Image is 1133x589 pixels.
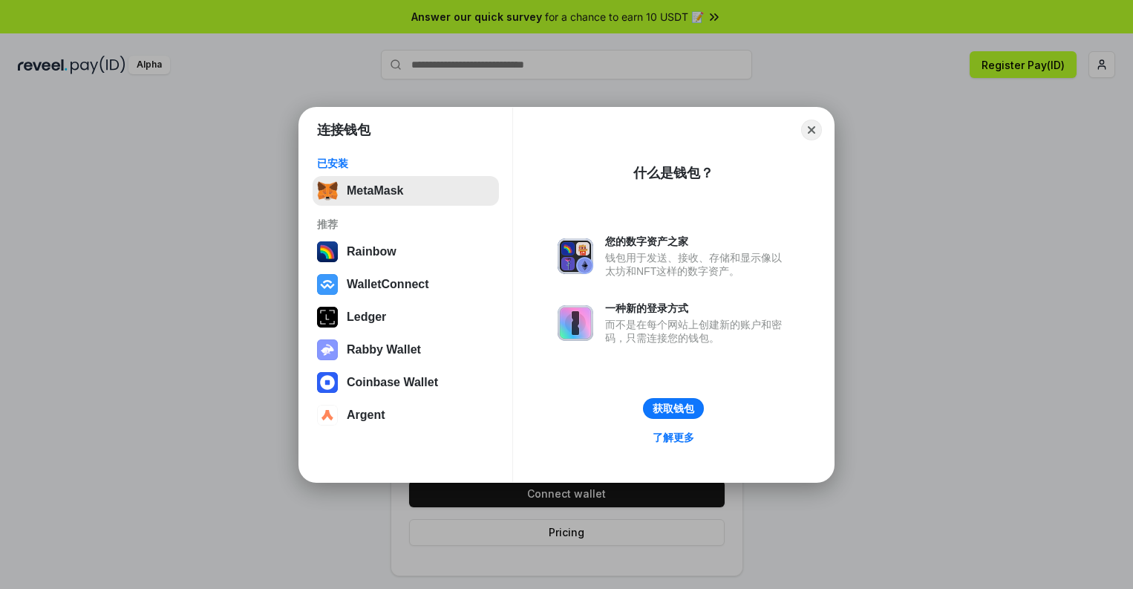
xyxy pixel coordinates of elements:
div: 推荐 [317,218,494,231]
img: svg+xml,%3Csvg%20width%3D%2228%22%20height%3D%2228%22%20viewBox%3D%220%200%2028%2028%22%20fill%3D... [317,274,338,295]
button: Rainbow [313,237,499,267]
button: Coinbase Wallet [313,368,499,397]
div: Ledger [347,310,386,324]
button: Argent [313,400,499,430]
div: 一种新的登录方式 [605,302,789,315]
div: 什么是钱包？ [633,164,714,182]
div: 获取钱包 [653,402,694,415]
img: svg+xml,%3Csvg%20width%3D%22120%22%20height%3D%22120%22%20viewBox%3D%220%200%20120%20120%22%20fil... [317,241,338,262]
div: 您的数字资产之家 [605,235,789,248]
img: svg+xml,%3Csvg%20xmlns%3D%22http%3A%2F%2Fwww.w3.org%2F2000%2Fsvg%22%20fill%3D%22none%22%20viewBox... [317,339,338,360]
div: WalletConnect [347,278,429,291]
button: WalletConnect [313,270,499,299]
img: svg+xml,%3Csvg%20width%3D%2228%22%20height%3D%2228%22%20viewBox%3D%220%200%2028%2028%22%20fill%3D... [317,405,338,426]
button: Close [801,120,822,140]
button: Ledger [313,302,499,332]
div: 钱包用于发送、接收、存储和显示像以太坊和NFT这样的数字资产。 [605,251,789,278]
img: svg+xml,%3Csvg%20fill%3D%22none%22%20height%3D%2233%22%20viewBox%3D%220%200%2035%2033%22%20width%... [317,180,338,201]
div: 已安装 [317,157,494,170]
h1: 连接钱包 [317,121,370,139]
div: 了解更多 [653,431,694,444]
div: Rabby Wallet [347,343,421,357]
div: MetaMask [347,184,403,198]
img: svg+xml,%3Csvg%20xmlns%3D%22http%3A%2F%2Fwww.w3.org%2F2000%2Fsvg%22%20width%3D%2228%22%20height%3... [317,307,338,328]
button: 获取钱包 [643,398,704,419]
div: Rainbow [347,245,396,258]
div: 而不是在每个网站上创建新的账户和密码，只需连接您的钱包。 [605,318,789,345]
img: svg+xml,%3Csvg%20xmlns%3D%22http%3A%2F%2Fwww.w3.org%2F2000%2Fsvg%22%20fill%3D%22none%22%20viewBox... [558,238,593,274]
img: svg+xml,%3Csvg%20width%3D%2228%22%20height%3D%2228%22%20viewBox%3D%220%200%2028%2028%22%20fill%3D... [317,372,338,393]
button: Rabby Wallet [313,335,499,365]
img: svg+xml,%3Csvg%20xmlns%3D%22http%3A%2F%2Fwww.w3.org%2F2000%2Fsvg%22%20fill%3D%22none%22%20viewBox... [558,305,593,341]
a: 了解更多 [644,428,703,447]
div: Coinbase Wallet [347,376,438,389]
div: Argent [347,409,385,422]
button: MetaMask [313,176,499,206]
